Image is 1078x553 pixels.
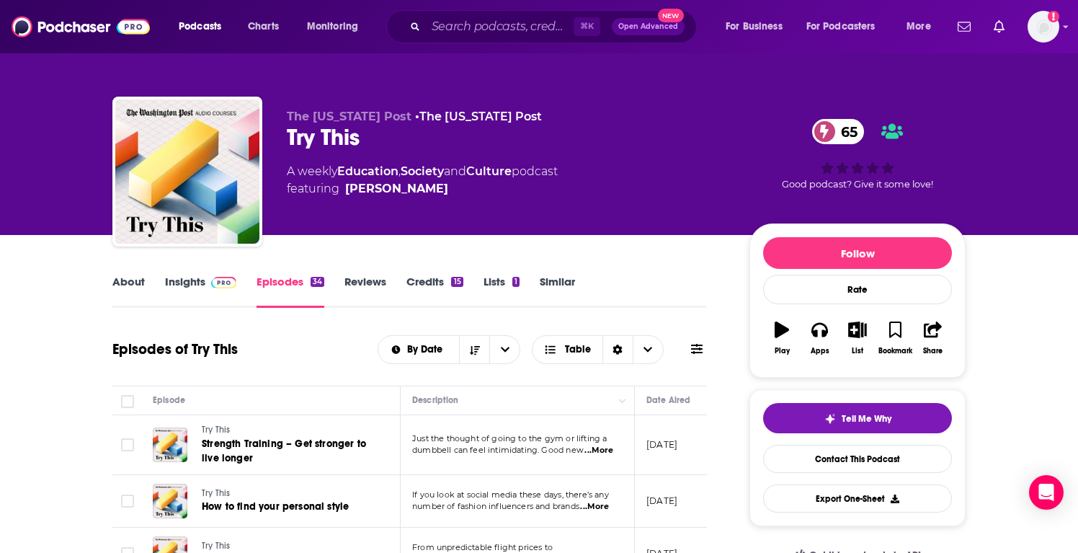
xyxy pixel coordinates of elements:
[612,18,685,35] button: Open AdvancedNew
[401,164,444,178] a: Society
[763,403,952,433] button: tell me why sparkleTell Me Why
[716,15,801,38] button: open menu
[914,312,952,364] button: Share
[202,425,230,435] span: Try This
[797,15,896,38] button: open menu
[121,495,134,508] span: Toggle select row
[153,391,185,409] div: Episode
[827,119,865,144] span: 65
[211,277,236,288] img: Podchaser Pro
[763,275,952,304] div: Rate
[763,237,952,269] button: Follow
[179,17,221,37] span: Podcasts
[763,485,952,513] button: Export One-Sheet
[852,347,863,355] div: List
[763,312,801,364] button: Play
[169,15,240,38] button: open menu
[202,541,230,551] span: Try This
[806,17,876,37] span: For Podcasters
[398,164,401,178] span: ,
[540,275,575,308] a: Similar
[412,501,579,511] span: number of fashion influencers and brands
[782,179,933,190] span: Good podcast? Give it some love!
[311,277,324,287] div: 34
[202,488,230,498] span: Try This
[763,445,952,473] a: Contact This Podcast
[202,487,373,500] a: Try This
[726,17,783,37] span: For Business
[988,14,1010,39] a: Show notifications dropdown
[489,336,520,363] button: open menu
[202,500,349,513] span: How to find your personal style
[842,413,891,425] span: Tell Me Why
[165,275,236,308] a: InsightsPodchaser Pro
[484,275,520,308] a: Lists1
[337,164,398,178] a: Education
[419,110,542,123] a: The [US_STATE] Post
[202,424,375,437] a: Try This
[112,340,238,358] h1: Episodes of Try This
[1028,11,1059,43] span: Logged in as abrown7
[459,336,489,363] button: Sort Direction
[121,438,134,451] span: Toggle select row
[412,542,553,552] span: From unpredictable flight prices to
[812,119,865,144] a: 65
[426,15,574,38] input: Search podcasts, credits, & more...
[952,14,976,39] a: Show notifications dropdown
[115,99,259,244] img: Try This
[614,392,631,410] button: Column Actions
[257,275,324,308] a: Episodes34
[1029,475,1064,510] div: Open Intercom Messenger
[287,180,558,198] span: featuring
[646,438,677,451] p: [DATE]
[412,391,458,409] div: Description
[202,437,375,466] a: Strength Training – Get stronger to live longer
[345,180,448,198] a: Cristina Quinn
[415,110,542,123] span: •
[406,275,463,308] a: Credits15
[574,17,600,36] span: ⌘ K
[12,13,150,40] img: Podchaser - Follow, Share and Rate Podcasts
[202,500,373,514] a: How to find your personal style
[248,17,279,37] span: Charts
[878,347,912,355] div: Bookmark
[896,15,949,38] button: open menu
[923,347,943,355] div: Share
[400,10,710,43] div: Search podcasts, credits, & more...
[344,275,386,308] a: Reviews
[876,312,914,364] button: Bookmark
[407,345,447,355] span: By Date
[801,312,838,364] button: Apps
[749,110,966,199] div: 65Good podcast? Give it some love!
[906,17,931,37] span: More
[112,275,145,308] a: About
[602,336,633,363] div: Sort Direction
[618,23,678,30] span: Open Advanced
[451,277,463,287] div: 15
[811,347,829,355] div: Apps
[202,438,366,464] span: Strength Training – Get stronger to live longer
[532,335,664,364] button: Choose View
[412,490,609,500] span: If you look at social media these days, there’s any
[287,110,411,123] span: The [US_STATE] Post
[658,9,684,22] span: New
[378,335,521,364] h2: Choose List sort
[307,17,358,37] span: Monitoring
[584,445,613,456] span: ...More
[297,15,377,38] button: open menu
[775,347,790,355] div: Play
[287,163,558,198] div: A weekly podcast
[202,540,373,553] a: Try This
[466,164,512,178] a: Culture
[646,495,677,507] p: [DATE]
[512,277,520,287] div: 1
[412,433,607,443] span: Just the thought of going to the gym or lifting a
[646,391,690,409] div: Date Aired
[1028,11,1059,43] button: Show profile menu
[580,501,609,513] span: ...More
[412,445,584,455] span: dumbbell can feel intimidating. Good new
[565,345,591,355] span: Table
